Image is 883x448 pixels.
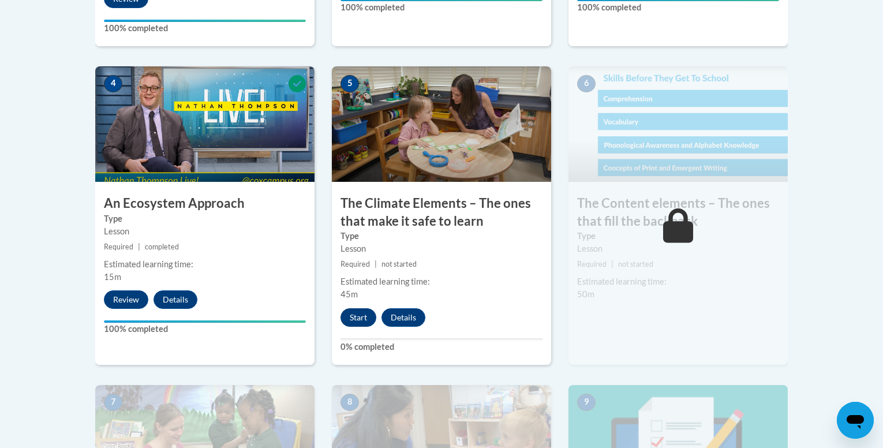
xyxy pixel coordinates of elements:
[104,320,306,323] div: Your progress
[154,290,197,309] button: Details
[381,308,425,327] button: Details
[332,66,551,182] img: Course Image
[837,402,874,439] iframe: Button to launch messaging window
[341,289,358,299] span: 45m
[104,225,306,238] div: Lesson
[145,242,179,251] span: completed
[104,290,148,309] button: Review
[104,75,122,92] span: 4
[577,260,607,268] span: Required
[138,242,140,251] span: |
[341,230,542,242] label: Type
[341,394,359,411] span: 8
[341,260,370,268] span: Required
[577,1,779,14] label: 100% completed
[341,308,376,327] button: Start
[95,195,315,212] h3: An Ecosystem Approach
[104,242,133,251] span: Required
[104,258,306,271] div: Estimated learning time:
[332,195,551,230] h3: The Climate Elements – The ones that make it safe to learn
[568,195,788,230] h3: The Content elements – The ones that fill the backpack
[577,242,779,255] div: Lesson
[104,323,306,335] label: 100% completed
[577,275,779,288] div: Estimated learning time:
[341,341,542,353] label: 0% completed
[104,20,306,22] div: Your progress
[577,289,594,299] span: 50m
[341,242,542,255] div: Lesson
[341,275,542,288] div: Estimated learning time:
[104,22,306,35] label: 100% completed
[104,212,306,225] label: Type
[104,272,121,282] span: 15m
[341,1,542,14] label: 100% completed
[375,260,377,268] span: |
[577,394,596,411] span: 9
[611,260,613,268] span: |
[618,260,653,268] span: not started
[341,75,359,92] span: 5
[381,260,417,268] span: not started
[577,75,596,92] span: 6
[95,66,315,182] img: Course Image
[568,66,788,182] img: Course Image
[104,394,122,411] span: 7
[577,230,779,242] label: Type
